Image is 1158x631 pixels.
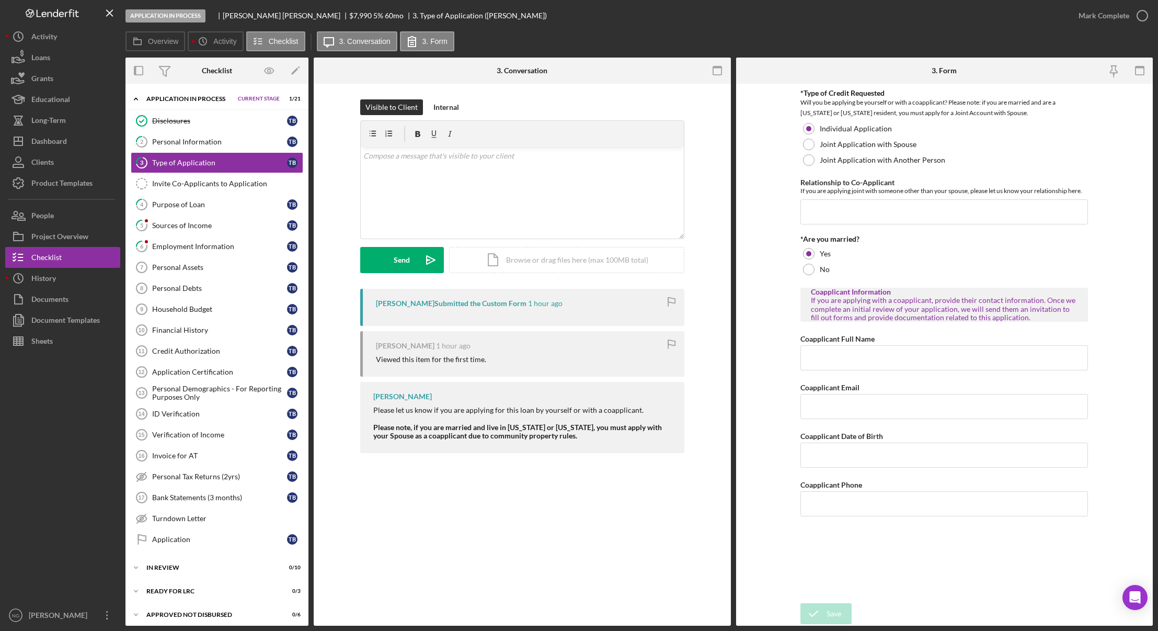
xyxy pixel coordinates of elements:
[31,268,56,291] div: History
[1079,5,1129,26] div: Mark Complete
[287,304,297,314] div: T B
[31,152,54,175] div: Clients
[287,262,297,273] div: T B
[339,37,391,46] label: 3. Conversation
[152,410,287,418] div: ID Verification
[140,264,143,271] tspan: 7
[152,347,287,355] div: Credit Authorization
[138,453,144,459] tspan: 16
[5,331,120,352] button: Sheets
[349,11,372,20] span: $7,990
[131,529,303,550] a: ApplicationTB
[5,152,120,173] button: Clients
[800,187,1088,195] div: If you are applying joint with someone other than your spouse, please let us know your relationsh...
[282,565,301,571] div: 0 / 10
[365,99,418,115] div: Visible to Client
[376,355,486,364] div: Viewed this item for the first time.
[436,342,471,350] time: 2025-09-18 21:29
[131,341,303,362] a: 11Credit AuthorizationTB
[146,96,233,102] div: Application In Process
[131,382,303,403] a: 13Personal Demographics - For Reporting Purposes OnlyTB
[800,334,875,343] label: Coapplicant Full Name
[394,247,410,273] div: Send
[5,26,120,47] button: Activity
[152,452,287,460] div: Invoice for AT
[800,432,883,441] label: Coapplicant Date of Birth
[373,423,662,440] strong: Please note, if you are married and live in [US_STATE] or [US_STATE], you must apply with your Sp...
[5,131,120,152] a: Dashboard
[138,494,144,501] tspan: 17
[422,37,448,46] label: 3. Form
[140,285,143,291] tspan: 8
[131,403,303,424] a: 14ID VerificationTB
[31,205,54,229] div: People
[800,178,895,187] label: Relationship to Co-Applicant
[152,284,287,292] div: Personal Debts
[820,156,945,164] label: Joint Application with Another Person
[360,99,423,115] button: Visible to Client
[131,508,303,529] a: Turndown Letter
[317,31,397,51] button: 3. Conversation
[287,241,297,252] div: T B
[800,480,862,489] label: Coapplicant Phone
[31,289,68,312] div: Documents
[138,369,144,375] tspan: 12
[31,226,88,250] div: Project Overview
[131,110,303,131] a: DisclosuresTB
[131,257,303,278] a: 7Personal AssetsTB
[152,138,287,146] div: Personal Information
[5,68,120,89] button: Grants
[412,12,547,20] div: 3. Type of Application ([PERSON_NAME])
[125,9,205,22] div: Application In Process
[31,247,62,271] div: Checklist
[5,289,120,310] button: Documents
[146,588,274,594] div: Ready for LRC
[138,327,144,333] tspan: 10
[433,99,459,115] div: Internal
[528,299,563,308] time: 2025-09-18 21:30
[820,265,830,274] label: No
[152,242,287,251] div: Employment Information
[26,605,94,628] div: [PERSON_NAME]
[12,613,19,618] text: NG
[287,137,297,147] div: T B
[152,431,287,439] div: Verification of Income
[287,492,297,503] div: T B
[31,173,93,196] div: Product Templates
[800,235,1088,243] div: *Are you married?
[287,199,297,210] div: T B
[1122,585,1148,610] div: Open Intercom Messenger
[131,299,303,320] a: 9Household BudgetTB
[287,450,297,461] div: T B
[287,325,297,335] div: T B
[131,424,303,445] a: 15Verification of IncomeTB
[138,411,145,417] tspan: 14
[31,26,57,50] div: Activity
[152,117,287,125] div: Disclosures
[238,96,280,102] span: Current Stage
[140,138,143,145] tspan: 2
[800,97,1088,118] div: Will you be applying be yourself or with a coapplicant? Please note: if you are married and are a...
[811,288,1077,296] div: Coapplicant Information
[5,205,120,226] button: People
[5,310,120,331] button: Document Templates
[31,89,70,112] div: Educational
[800,603,852,624] button: Save
[140,201,144,208] tspan: 4
[287,116,297,126] div: T B
[202,66,232,75] div: Checklist
[287,388,297,398] div: T B
[820,140,916,149] label: Joint Application with Spouse
[138,432,144,438] tspan: 15
[131,194,303,215] a: 4Purpose of LoanTB
[31,47,50,71] div: Loans
[811,296,1077,321] div: If you are applying with a coapplicant, provide their contact information. Once we complete an in...
[800,383,859,392] label: Coapplicant Email
[138,390,144,396] tspan: 13
[287,346,297,356] div: T B
[287,157,297,168] div: T B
